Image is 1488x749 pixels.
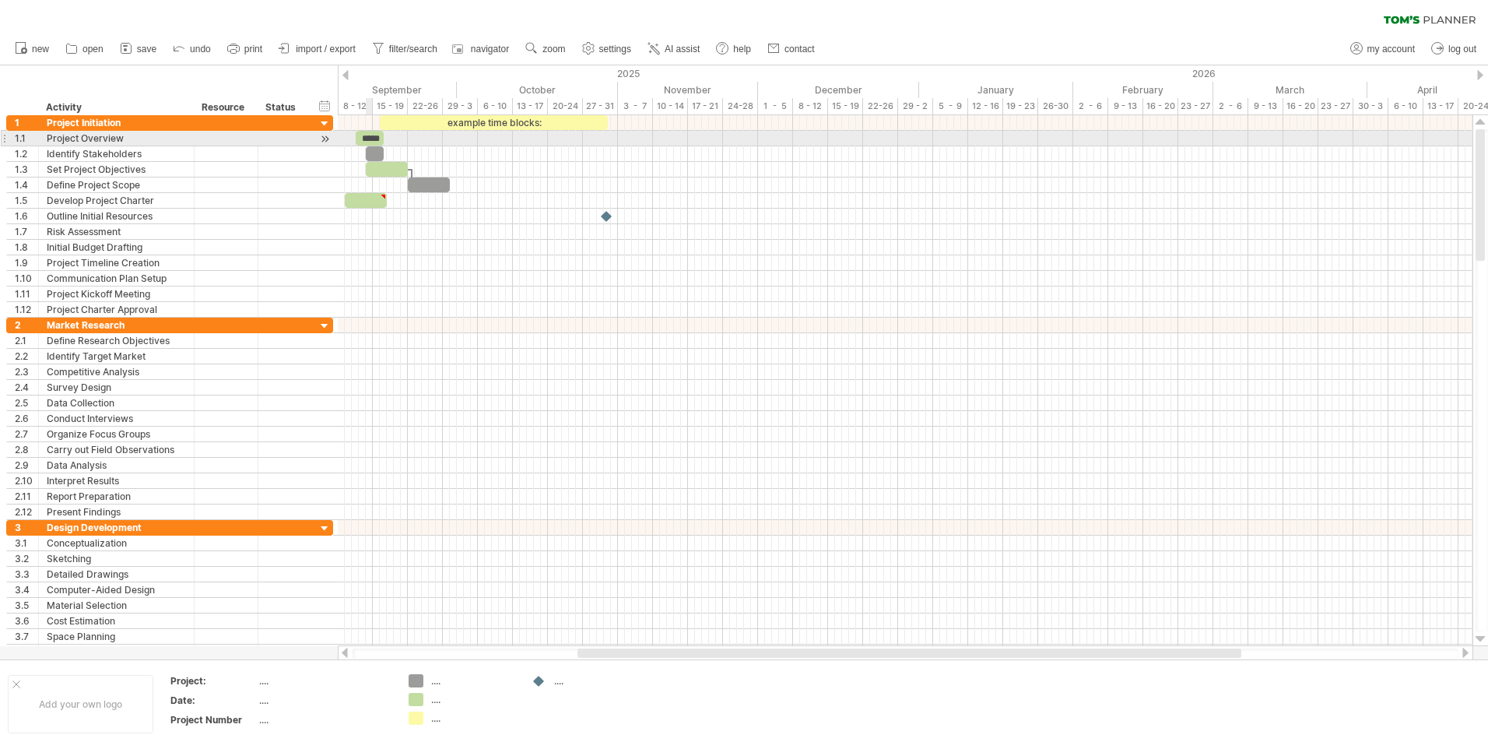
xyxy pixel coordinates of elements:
[665,44,700,55] span: AI assist
[15,380,38,395] div: 2.4
[471,44,509,55] span: navigator
[47,209,186,223] div: Outline Initial Resources
[47,162,186,177] div: Set Project Objectives
[47,318,186,332] div: Market Research
[758,82,919,98] div: December 2025
[15,396,38,410] div: 2.5
[259,694,390,707] div: ....
[11,39,54,59] a: new
[1346,39,1420,59] a: my account
[47,178,186,192] div: Define Project Scope
[644,39,704,59] a: AI assist
[32,44,49,55] span: new
[318,131,332,147] div: scroll to activity
[933,98,968,114] div: 5 - 9
[15,302,38,317] div: 1.12
[968,98,1003,114] div: 12 - 16
[1003,98,1038,114] div: 19 - 23
[1283,98,1318,114] div: 16 - 20
[763,39,819,59] a: contact
[170,674,256,687] div: Project:
[389,44,437,55] span: filter/search
[15,255,38,270] div: 1.9
[338,98,373,114] div: 8 - 12
[898,98,933,114] div: 29 - 2
[47,224,186,239] div: Risk Assessment
[303,82,457,98] div: September 2025
[712,39,756,59] a: help
[15,505,38,519] div: 2.12
[784,44,815,55] span: contact
[443,98,478,114] div: 29 - 3
[863,98,898,114] div: 22-26
[259,674,390,687] div: ....
[47,255,186,270] div: Project Timeline Creation
[61,39,108,59] a: open
[15,614,38,628] div: 3.6
[431,693,516,706] div: ....
[190,44,211,55] span: undo
[47,473,186,488] div: Interpret Results
[548,98,583,114] div: 20-24
[15,224,38,239] div: 1.7
[1448,44,1476,55] span: log out
[15,551,38,566] div: 3.2
[244,44,262,55] span: print
[1213,98,1248,114] div: 2 - 6
[723,98,758,114] div: 24-28
[259,713,390,726] div: ....
[275,39,360,59] a: import / export
[47,427,186,441] div: Organize Focus Groups
[15,645,38,659] div: 3.8
[15,271,38,286] div: 1.10
[15,567,38,582] div: 3.3
[15,582,38,597] div: 3.4
[15,349,38,364] div: 2.2
[47,567,186,582] div: Detailed Drawings
[1367,44,1415,55] span: my account
[15,146,38,161] div: 1.2
[47,520,186,535] div: Design Development
[47,302,186,317] div: Project Charter Approval
[1213,82,1367,98] div: March 2026
[8,675,153,733] div: Add your own logo
[15,458,38,473] div: 2.9
[15,162,38,177] div: 1.3
[599,44,631,55] span: settings
[15,115,38,130] div: 1
[618,82,758,98] div: November 2025
[1143,98,1178,114] div: 16 - 20
[116,39,161,59] a: save
[1388,98,1423,114] div: 6 - 10
[46,100,185,115] div: Activity
[47,271,186,286] div: Communication Plan Setup
[15,333,38,348] div: 2.1
[15,520,38,535] div: 3
[47,551,186,566] div: Sketching
[15,629,38,644] div: 3.7
[15,489,38,504] div: 2.11
[380,115,608,130] div: example time blocks:
[1178,98,1213,114] div: 23 - 27
[170,694,256,707] div: Date:
[47,193,186,208] div: Develop Project Charter
[1318,98,1353,114] div: 23 - 27
[15,178,38,192] div: 1.4
[265,100,300,115] div: Status
[1108,98,1143,114] div: 9 - 13
[223,39,267,59] a: print
[202,100,249,115] div: Resource
[170,713,256,726] div: Project Number
[15,240,38,255] div: 1.8
[618,98,653,114] div: 3 - 7
[47,645,186,659] div: Lighting Design
[47,131,186,146] div: Project Overview
[47,146,186,161] div: Identify Stakeholders
[513,98,548,114] div: 13 - 17
[47,115,186,130] div: Project Initiation
[47,629,186,644] div: Space Planning
[919,82,1073,98] div: January 2026
[296,44,356,55] span: import / export
[758,98,793,114] div: 1 - 5
[478,98,513,114] div: 6 - 10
